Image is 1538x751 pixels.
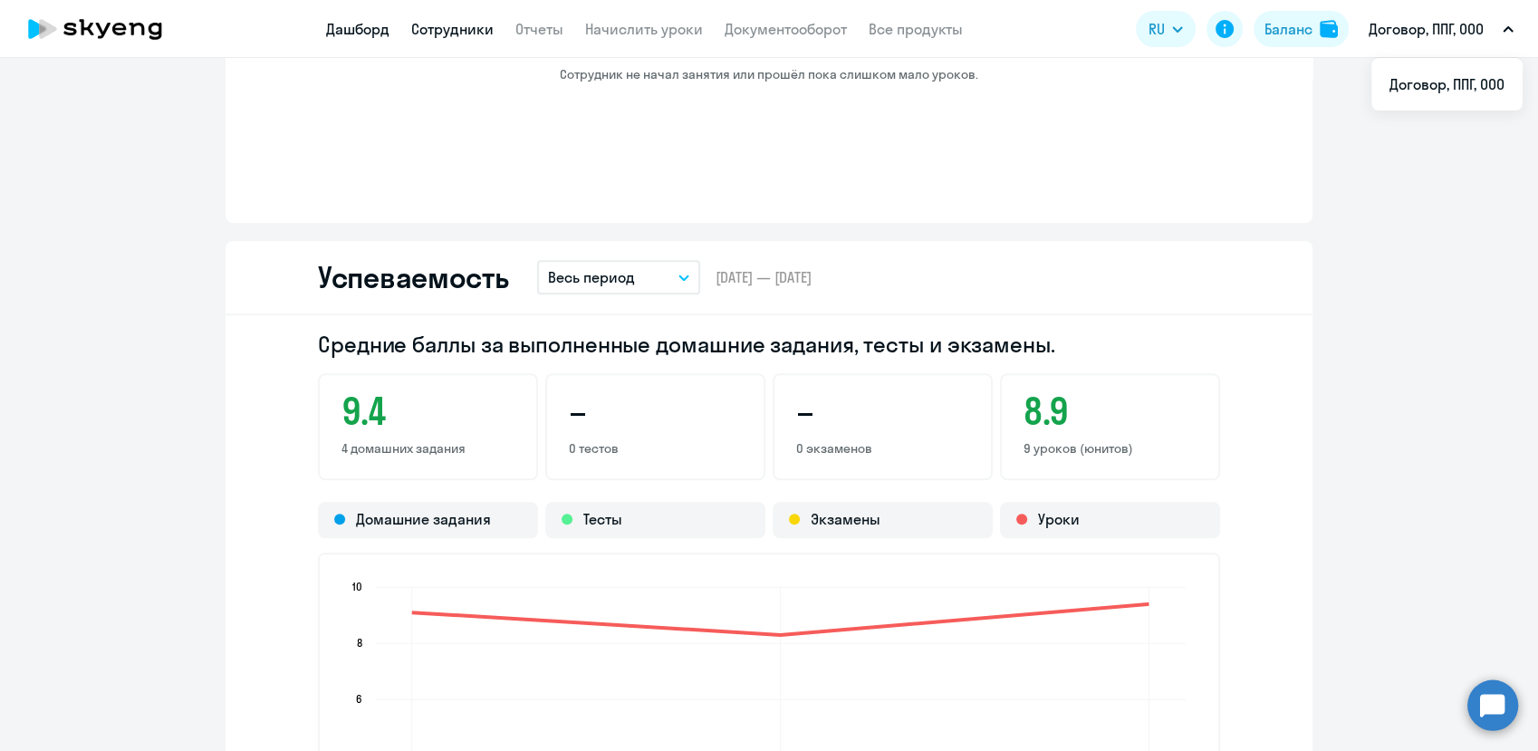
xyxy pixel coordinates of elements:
[318,330,1220,359] h2: Средние баллы за выполненные домашние задания, тесты и экзамены.
[1149,18,1165,40] span: RU
[548,266,635,288] p: Весь период
[1320,20,1338,38] img: balance
[357,636,362,650] text: 8
[796,390,969,433] h3: –
[356,692,362,706] text: 6
[1024,390,1197,433] h3: 8.9
[341,390,514,433] h3: 9.4
[560,66,978,82] p: Сотрудник не начал занятия или прошёл пока слишком мало уроков.
[1000,502,1220,538] div: Уроки
[352,580,362,593] text: 10
[515,20,563,38] a: Отчеты
[773,502,993,538] div: Экзамены
[1264,18,1312,40] div: Баланс
[411,20,494,38] a: Сотрудники
[725,20,847,38] a: Документооборот
[1360,7,1523,51] button: Договор, ППГ, ООО
[585,20,703,38] a: Начислить уроки
[341,440,514,457] p: 4 домашних задания
[569,440,742,457] p: 0 тестов
[545,502,765,538] div: Тесты
[715,267,811,287] span: [DATE] — [DATE]
[537,260,700,294] button: Весь период
[1136,11,1196,47] button: RU
[326,20,389,38] a: Дашборд
[796,440,969,457] p: 0 экзаменов
[318,259,508,295] h2: Успеваемость
[1024,440,1197,457] p: 9 уроков (юнитов)
[569,390,742,433] h3: –
[1371,58,1523,111] ul: RU
[1369,18,1484,40] p: Договор, ППГ, ООО
[1254,11,1349,47] button: Балансbalance
[869,20,963,38] a: Все продукты
[318,502,538,538] div: Домашние задания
